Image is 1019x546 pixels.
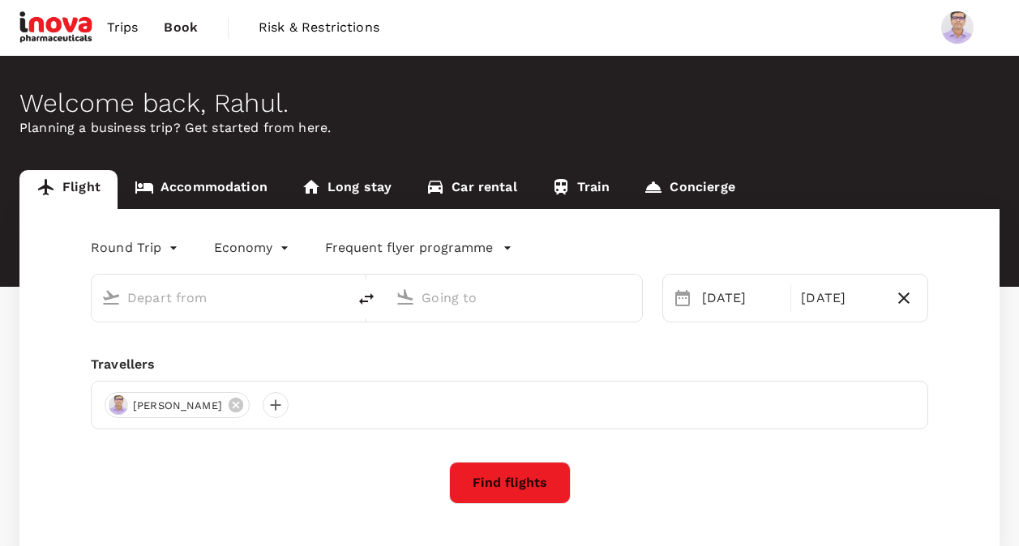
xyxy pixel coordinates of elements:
a: Car rental [409,170,534,209]
span: [PERSON_NAME] [123,398,232,414]
div: Welcome back , Rahul . [19,88,1000,118]
a: Concierge [627,170,751,209]
img: Rahul Deore [941,11,974,44]
div: Economy [214,235,293,261]
img: avatar-685cb8fd9b6fd.jpeg [109,395,128,415]
div: [PERSON_NAME] [105,392,250,418]
button: Frequent flyer programme [325,238,512,258]
p: Frequent flyer programme [325,238,493,258]
div: [DATE] [794,282,887,314]
div: [DATE] [696,282,788,314]
input: Depart from [127,285,313,310]
div: Travellers [91,355,928,374]
span: Risk & Restrictions [259,18,379,37]
a: Accommodation [118,170,285,209]
button: Open [631,296,634,299]
p: Planning a business trip? Get started from here. [19,118,1000,138]
a: Long stay [285,170,409,209]
a: Train [534,170,627,209]
a: Flight [19,170,118,209]
button: Open [336,296,339,299]
input: Going to [422,285,607,310]
span: Trips [107,18,139,37]
span: Book [164,18,198,37]
button: Find flights [449,462,571,504]
button: delete [347,279,386,318]
div: Round Trip [91,235,182,261]
img: iNova Pharmaceuticals [19,10,94,45]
